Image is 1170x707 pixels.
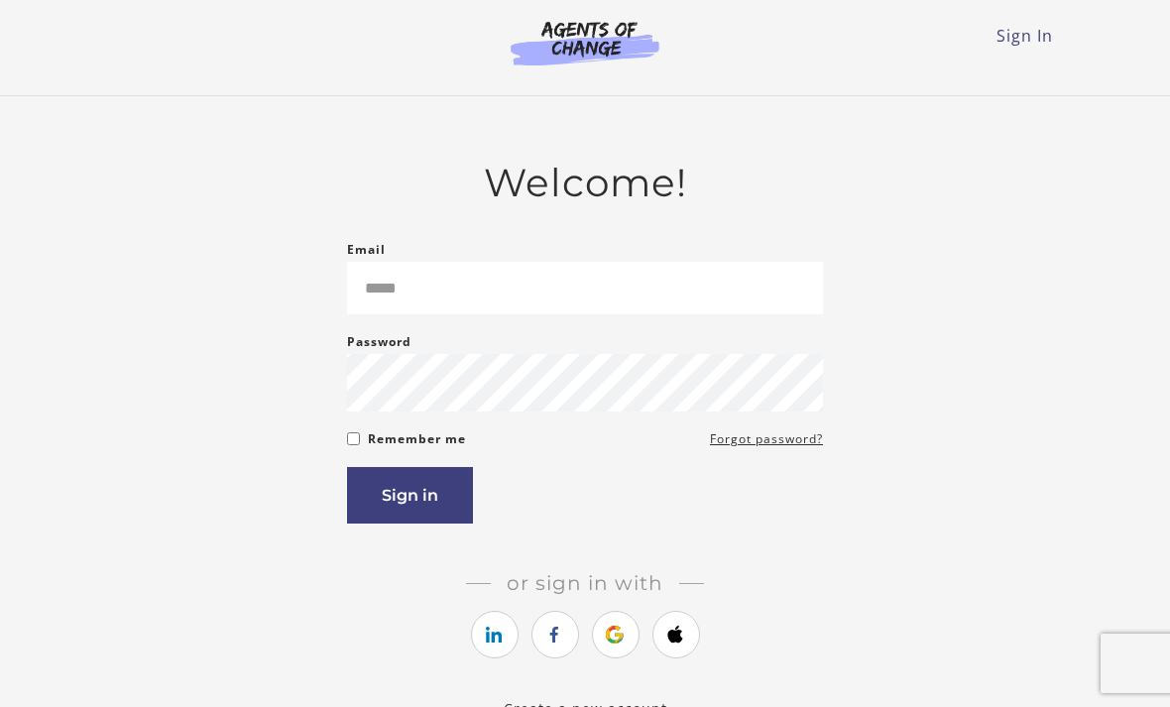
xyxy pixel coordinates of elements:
[592,611,640,658] a: https://courses.thinkific.com/users/auth/google?ss%5Breferral%5D=&ss%5Buser_return_to%5D=&ss%5Bvi...
[347,238,386,262] label: Email
[347,160,823,206] h2: Welcome!
[996,25,1053,47] a: Sign In
[347,467,473,524] button: Sign in
[368,427,466,451] label: Remember me
[531,611,579,658] a: https://courses.thinkific.com/users/auth/facebook?ss%5Breferral%5D=&ss%5Buser_return_to%5D=&ss%5B...
[491,571,679,595] span: Or sign in with
[652,611,700,658] a: https://courses.thinkific.com/users/auth/apple?ss%5Breferral%5D=&ss%5Buser_return_to%5D=&ss%5Bvis...
[490,20,680,65] img: Agents of Change Logo
[347,330,411,354] label: Password
[710,427,823,451] a: Forgot password?
[471,611,519,658] a: https://courses.thinkific.com/users/auth/linkedin?ss%5Breferral%5D=&ss%5Buser_return_to%5D=&ss%5B...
